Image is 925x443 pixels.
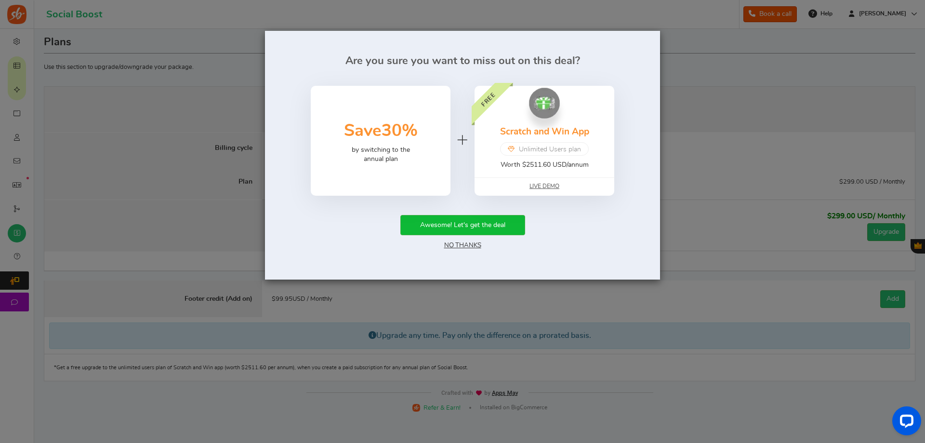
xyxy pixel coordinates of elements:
h3: Save [344,117,418,146]
img: Scratch and Win [529,88,560,119]
iframe: LiveChat chat widget [885,403,925,443]
button: Awesome! Let's get the deal [400,215,525,235]
p: by switching to the annual plan [352,146,410,164]
span: Unlimited Users plan [519,145,581,155]
div: FREE [458,68,518,129]
h2: Are you sure you want to miss out on this deal? [279,55,646,67]
a: No Thanks [444,242,481,249]
span: 30% [382,122,418,139]
p: Worth $2511.60 USD/annum [501,161,589,170]
a: Live Demo [529,182,559,190]
a: Scratch and Win App [500,127,589,136]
